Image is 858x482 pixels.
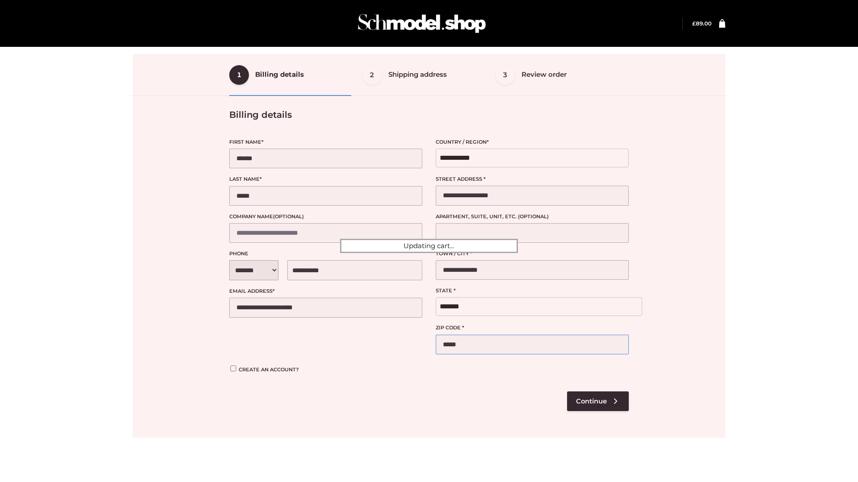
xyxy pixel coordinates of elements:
img: Schmodel Admin 964 [355,6,489,41]
div: Updating cart... [340,239,518,253]
a: £89.00 [692,20,711,27]
bdi: 89.00 [692,20,711,27]
span: £ [692,20,696,27]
